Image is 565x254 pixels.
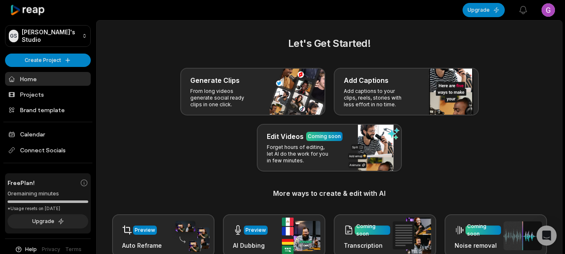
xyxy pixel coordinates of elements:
h3: Noise removal [455,241,501,250]
a: Calendar [5,127,91,141]
img: ai_dubbing.png [282,218,320,254]
div: Coming soon [467,223,499,238]
h2: Let's Get Started! [107,36,552,51]
h3: More ways to create & edit with AI [107,188,552,198]
h3: Auto Reframe [122,241,162,250]
div: Preview [245,226,266,234]
span: Free Plan! [8,178,35,187]
p: Forget hours of editing, let AI do the work for you in few minutes. [267,144,332,164]
p: From long videos generate social ready clips in one click. [190,88,255,108]
p: Add captions to your clips, reels, stories with less effort in no time. [344,88,409,108]
h3: Add Captions [344,75,389,85]
img: noise_removal.png [504,221,542,250]
h3: Transcription [344,241,390,250]
span: Help [25,246,37,253]
span: Connect Socials [5,143,91,158]
a: Privacy [42,246,60,253]
div: Coming soon [308,133,341,140]
a: Terms [65,246,82,253]
div: Open Intercom Messenger [537,226,557,246]
img: transcription.png [393,218,431,254]
div: GS [9,30,18,42]
h3: Generate Clips [190,75,240,85]
h3: AI Dubbing [233,241,268,250]
button: Upgrade [463,3,505,17]
button: Create Project [5,54,91,67]
div: Coming soon [356,223,389,238]
div: 0 remaining minutes [8,190,88,198]
a: Brand template [5,103,91,117]
a: Projects [5,87,91,101]
h3: Edit Videos [267,131,304,141]
p: [PERSON_NAME]'s Studio [22,28,79,44]
img: auto_reframe.png [171,220,210,252]
button: Upgrade [8,214,88,228]
div: *Usage resets on [DATE] [8,205,88,212]
a: Home [5,72,91,86]
div: Preview [135,226,155,234]
button: Help [15,246,37,253]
